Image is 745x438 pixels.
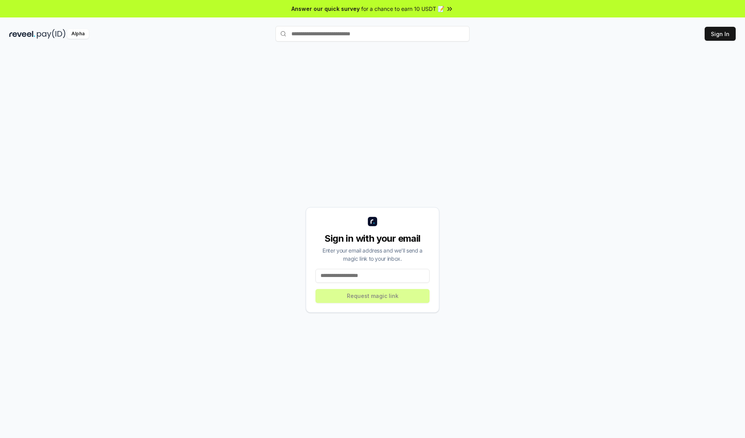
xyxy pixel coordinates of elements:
button: Sign In [705,27,736,41]
img: reveel_dark [9,29,35,39]
img: logo_small [368,217,377,226]
div: Sign in with your email [315,232,430,245]
span: Answer our quick survey [291,5,360,13]
span: for a chance to earn 10 USDT 📝 [361,5,444,13]
img: pay_id [37,29,66,39]
div: Enter your email address and we’ll send a magic link to your inbox. [315,246,430,263]
div: Alpha [67,29,89,39]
